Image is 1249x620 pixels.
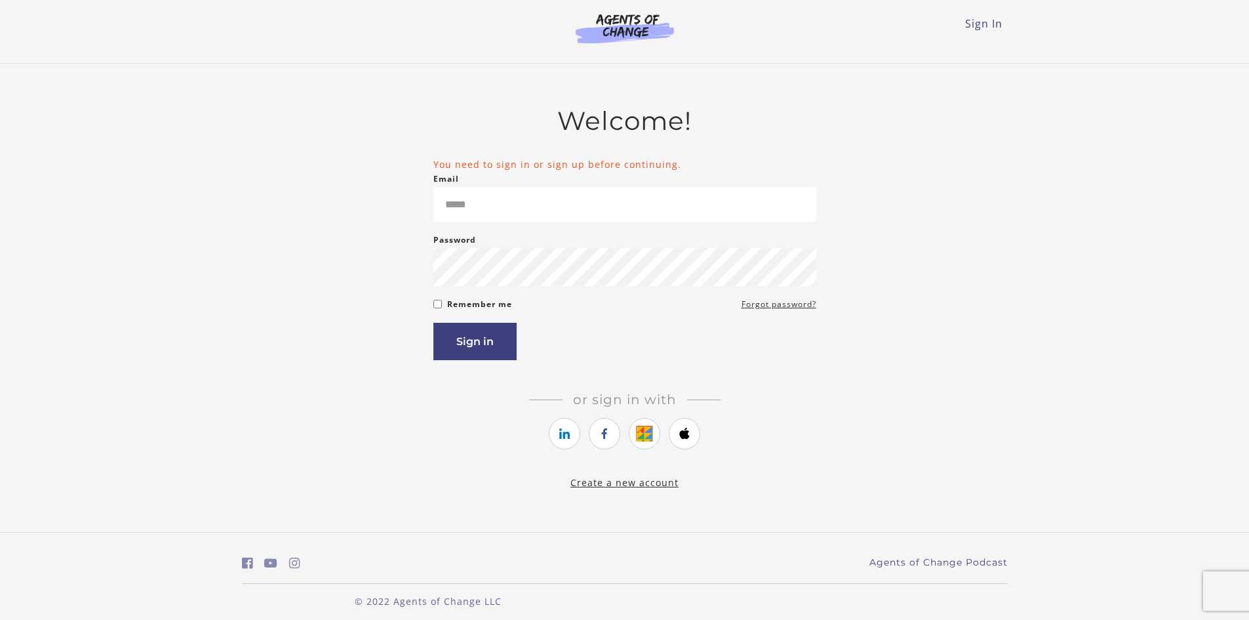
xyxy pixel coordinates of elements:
[433,171,459,187] label: Email
[289,557,300,569] i: https://www.instagram.com/agentsofchangeprep/ (Open in a new window)
[433,232,476,248] label: Password
[562,13,688,43] img: Agents of Change Logo
[433,323,517,360] button: Sign in
[629,418,660,449] a: https://courses.thinkific.com/users/auth/google?ss%5Breferral%5D=&ss%5Buser_return_to%5D=%2Fcours...
[433,157,816,171] li: You need to sign in or sign up before continuing.
[289,554,300,573] a: https://www.instagram.com/agentsofchangeprep/ (Open in a new window)
[242,554,253,573] a: https://www.facebook.com/groups/aswbtestprep (Open in a new window)
[242,557,253,569] i: https://www.facebook.com/groups/aswbtestprep (Open in a new window)
[447,297,512,312] label: Remember me
[965,16,1002,31] a: Sign In
[264,557,277,569] i: https://www.youtube.com/c/AgentsofChangeTestPrepbyMeaganMitchell (Open in a new window)
[264,554,277,573] a: https://www.youtube.com/c/AgentsofChangeTestPrepbyMeaganMitchell (Open in a new window)
[589,418,620,449] a: https://courses.thinkific.com/users/auth/facebook?ss%5Breferral%5D=&ss%5Buser_return_to%5D=%2Fcou...
[869,556,1008,569] a: Agents of Change Podcast
[570,476,679,489] a: Create a new account
[669,418,700,449] a: https://courses.thinkific.com/users/auth/apple?ss%5Breferral%5D=&ss%5Buser_return_to%5D=%2Fcourse...
[242,594,614,608] p: © 2022 Agents of Change LLC
[563,392,687,407] span: Or sign in with
[742,297,816,312] a: Forgot password?
[433,106,816,136] h2: Welcome!
[549,418,580,449] a: https://courses.thinkific.com/users/auth/linkedin?ss%5Breferral%5D=&ss%5Buser_return_to%5D=%2Fcou...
